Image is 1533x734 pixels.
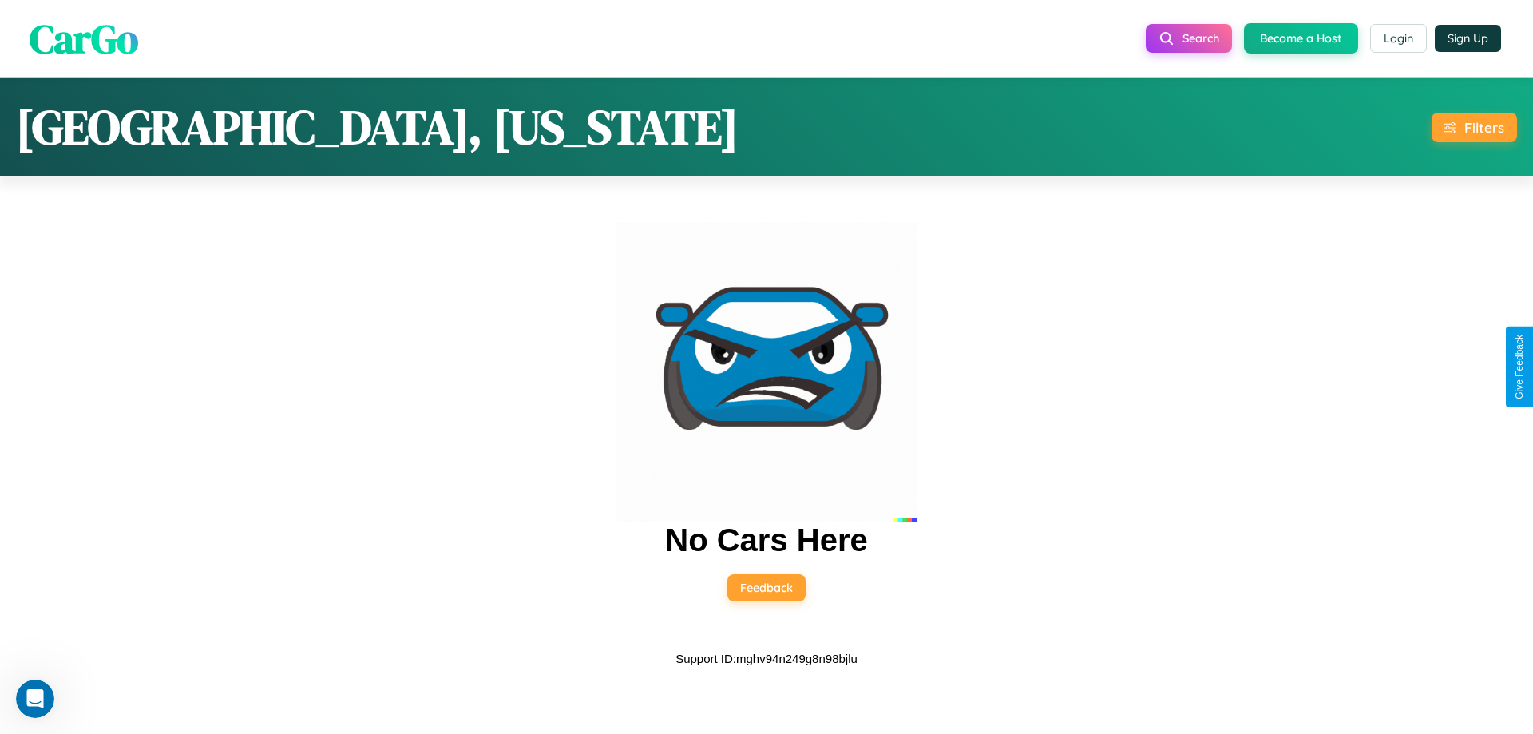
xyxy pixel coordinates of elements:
img: car [616,222,917,522]
p: Support ID: mghv94n249g8n98bjlu [675,648,858,669]
button: Feedback [727,574,806,601]
iframe: Intercom live chat [16,680,54,718]
div: Filters [1464,119,1504,136]
button: Filters [1432,113,1517,142]
div: Give Feedback [1514,335,1525,399]
span: CarGo [30,10,138,65]
button: Sign Up [1435,25,1501,52]
h1: [GEOGRAPHIC_DATA], [US_STATE] [16,94,739,160]
span: Search [1182,31,1219,46]
button: Become a Host [1244,23,1358,54]
h2: No Cars Here [665,522,867,558]
button: Search [1146,24,1232,53]
button: Login [1370,24,1427,53]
